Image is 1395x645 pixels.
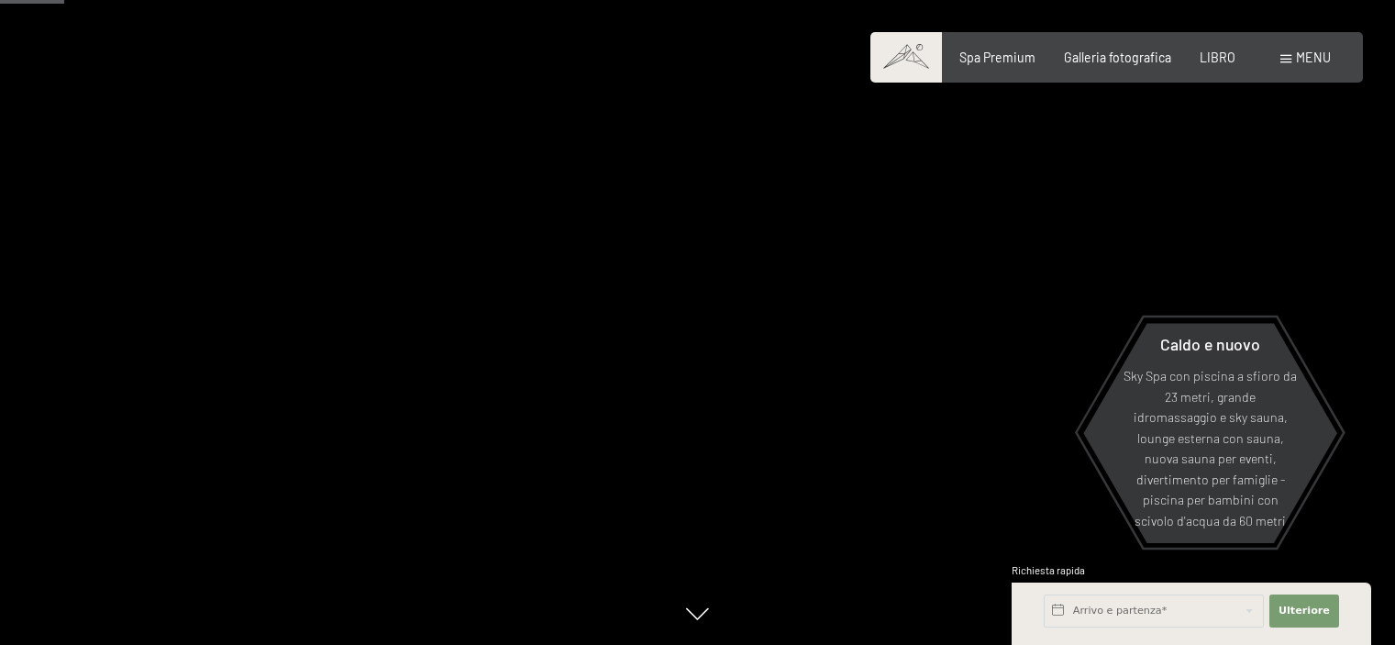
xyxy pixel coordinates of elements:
font: menu [1296,50,1331,65]
a: Caldo e nuovo Sky Spa con piscina a sfioro da 23 metri, grande idromassaggio e sky sauna, lounge ... [1082,322,1338,544]
a: LIBRO [1200,50,1235,65]
font: Caldo e nuovo [1160,334,1260,354]
button: Ulteriore [1269,595,1339,628]
a: Spa Premium [959,50,1035,65]
font: Ulteriore [1279,605,1330,617]
a: Galleria fotografica [1064,50,1171,65]
font: Sky Spa con piscina a sfioro da 23 metri, grande idromassaggio e sky sauna, lounge esterna con sa... [1124,368,1297,528]
font: Richiesta rapida [1012,564,1085,576]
